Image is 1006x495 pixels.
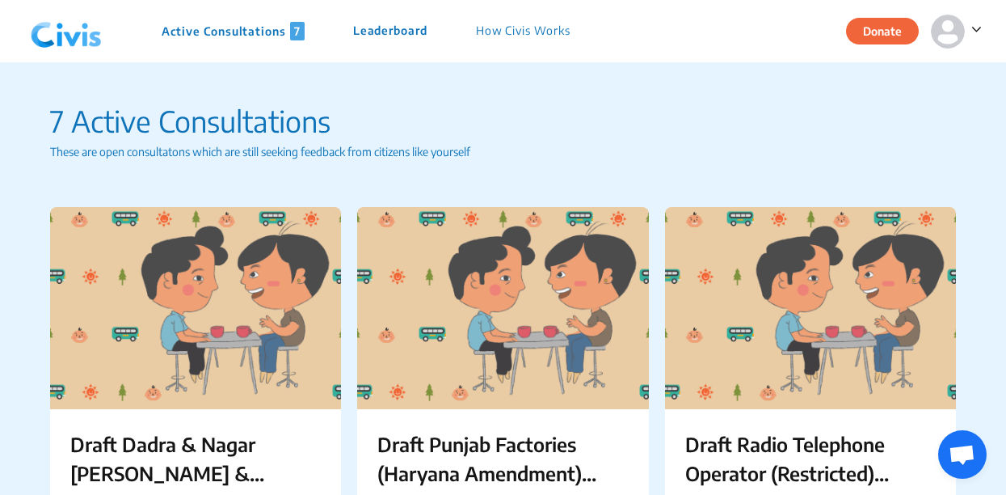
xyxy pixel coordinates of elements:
[290,22,305,40] span: 7
[846,18,919,44] button: Donate
[685,429,936,488] p: Draft Radio Telephone Operator (Restricted) Certificate and License Rules 2025
[70,429,321,488] p: Draft Dadra & Nagar [PERSON_NAME] & [PERSON_NAME] & Diu [PERSON_NAME] (Amendment of Provisons) Re...
[353,22,427,40] p: Leaderboard
[50,143,956,160] p: These are open consultatons which are still seeking feedback from citizens like yourself
[846,22,931,38] a: Donate
[938,430,987,479] div: Open chat
[24,7,108,56] img: navlogo.png
[162,22,305,40] p: Active Consultations
[931,15,965,49] img: person-default.svg
[377,429,628,488] p: Draft Punjab Factories (Haryana Amendment) Rules, 2025
[476,22,570,40] p: How Civis Works
[50,99,956,143] p: 7 Active Consultations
